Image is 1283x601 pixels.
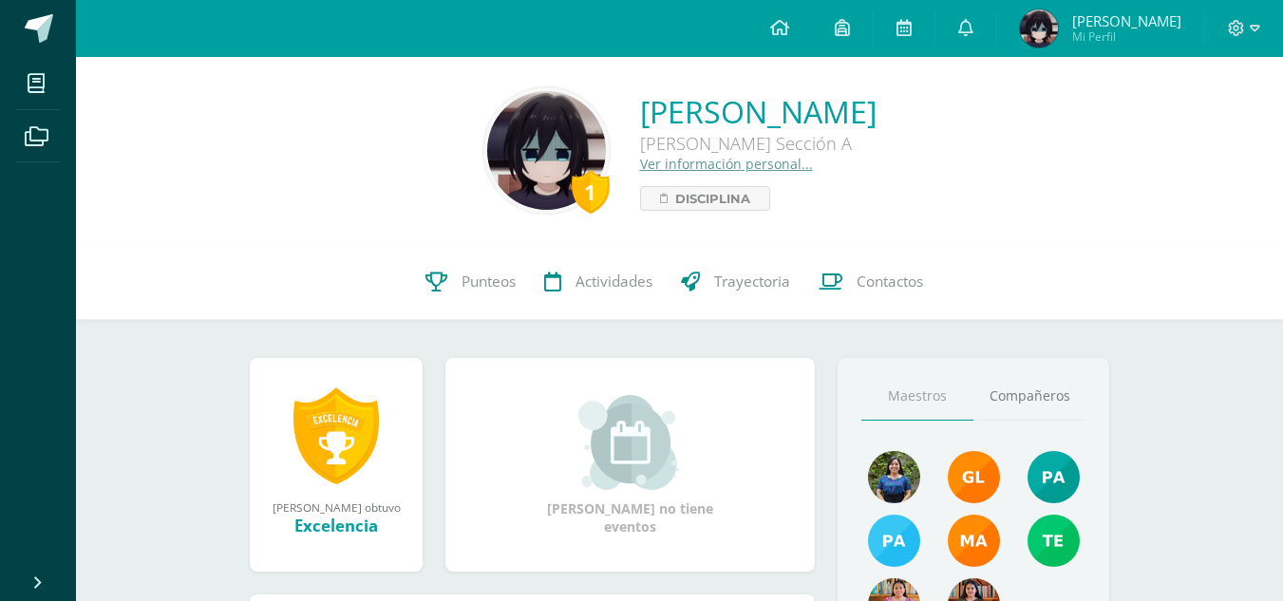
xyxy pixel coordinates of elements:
a: Maestros [861,372,973,421]
img: ea476d095289a207c2a6b931a1f79e76.png [1020,9,1058,47]
a: [PERSON_NAME] [640,91,877,132]
div: [PERSON_NAME] obtuvo [269,499,404,515]
a: Punteos [411,244,530,320]
div: 1 [572,170,610,214]
span: Punteos [462,272,516,291]
span: [PERSON_NAME] [1072,11,1181,30]
a: Contactos [804,244,937,320]
img: 895b5ece1ed178905445368d61b5ce67.png [948,451,1000,503]
div: [PERSON_NAME] no tiene eventos [536,395,726,535]
img: 560278503d4ca08c21e9c7cd40ba0529.png [948,515,1000,567]
a: Compañeros [973,372,1085,421]
span: Actividades [575,272,652,291]
img: ea1e021c45f4b6377b2c1f7d95b2b569.png [868,451,920,503]
img: 0107330e082482cb3942e3e093d17b32.png [487,91,606,210]
img: f478d08ad3f1f0ce51b70bf43961b330.png [1028,515,1080,567]
div: [PERSON_NAME] Sección A [640,132,877,155]
img: 40c28ce654064086a0d3fb3093eec86e.png [1028,451,1080,503]
a: Ver información personal... [640,155,813,173]
a: Trayectoria [667,244,804,320]
span: Disciplina [675,187,750,210]
a: Disciplina [640,186,770,211]
a: Actividades [530,244,667,320]
span: Mi Perfil [1072,28,1181,45]
img: d0514ac6eaaedef5318872dd8b40be23.png [868,515,920,567]
img: event_small.png [578,395,682,490]
div: Excelencia [269,515,404,536]
span: Contactos [857,272,923,291]
span: Trayectoria [714,272,790,291]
